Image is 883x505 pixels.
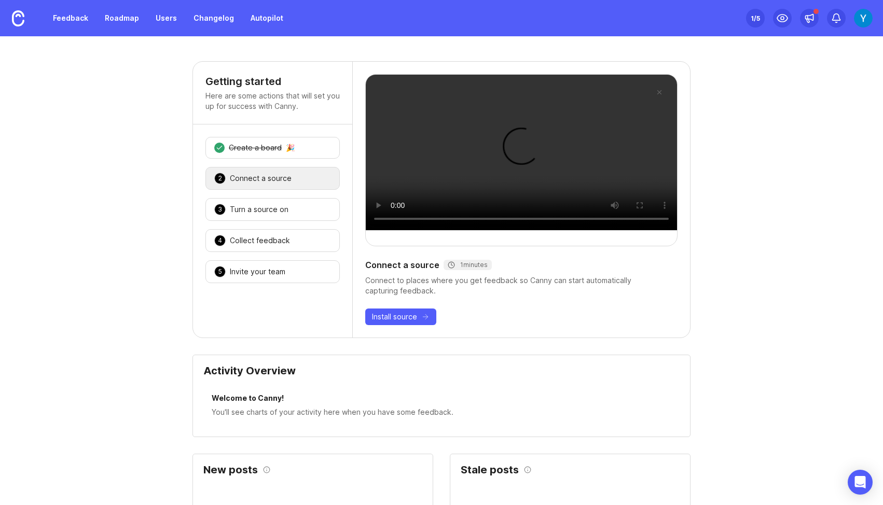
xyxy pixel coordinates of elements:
img: Canny Home [12,10,24,26]
div: Turn a source on [230,204,288,215]
div: 1 /5 [751,11,760,25]
div: Welcome to Canny! [212,392,671,406]
div: Connect a source [365,259,678,271]
div: 2 [214,173,226,184]
div: 1 minutes [448,261,488,269]
a: Roadmap [99,9,145,27]
div: You'll see charts of your activity here when you have some feedback. [212,406,671,418]
button: 1/5 [746,9,765,27]
div: 5 [214,266,226,277]
p: Here are some actions that will set you up for success with Canny. [205,91,340,111]
div: 4 [214,235,226,246]
a: Autopilot [244,9,289,27]
div: Connect to places where you get feedback so Canny can start automatically capturing feedback. [365,275,678,296]
div: Collect feedback [230,235,290,246]
a: Feedback [47,9,94,27]
a: Changelog [187,9,240,27]
button: Close video [652,85,667,100]
div: Create a board [229,143,282,153]
img: Yomna ELSheikh [854,9,873,27]
div: Invite your team [230,266,285,277]
div: Open Intercom Messenger [848,470,873,495]
div: Activity Overview [203,366,680,384]
div: Connect a source [230,173,292,184]
a: Users [149,9,183,27]
h2: New posts [203,465,258,475]
button: Install source [365,308,436,325]
span: Install source [372,312,417,322]
div: 3 [214,204,226,215]
div: 🎉 [286,144,295,151]
h2: Stale posts [461,465,519,475]
h4: Getting started [205,74,340,89]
